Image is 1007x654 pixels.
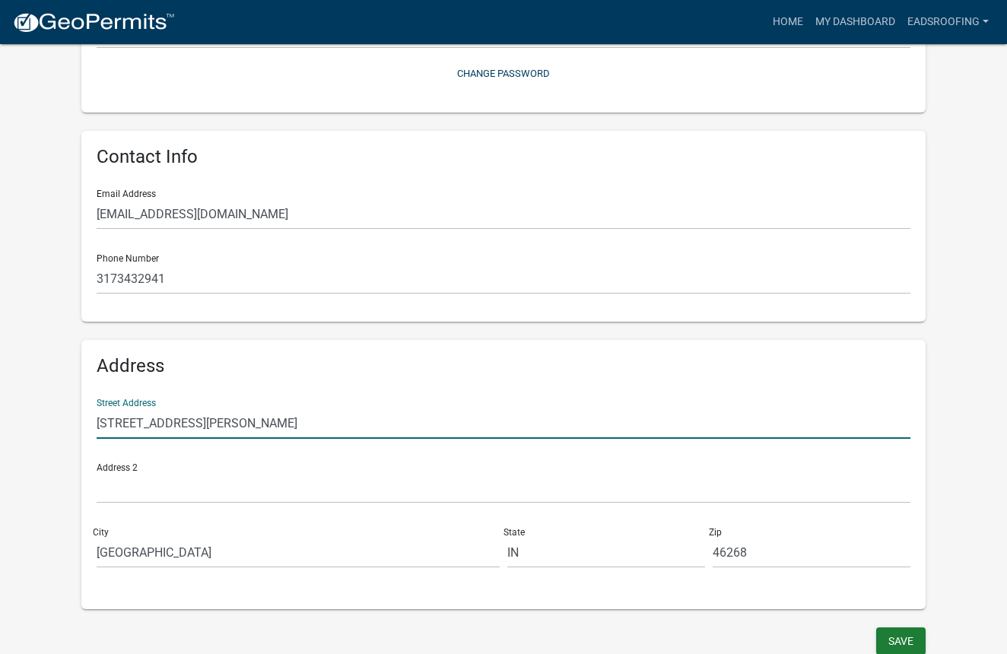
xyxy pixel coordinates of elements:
[97,146,910,168] h6: Contact Info
[97,61,910,86] button: Change Password
[767,8,809,37] a: Home
[901,8,995,37] a: EadsRoofing
[97,355,910,377] h6: Address
[809,8,901,37] a: My Dashboard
